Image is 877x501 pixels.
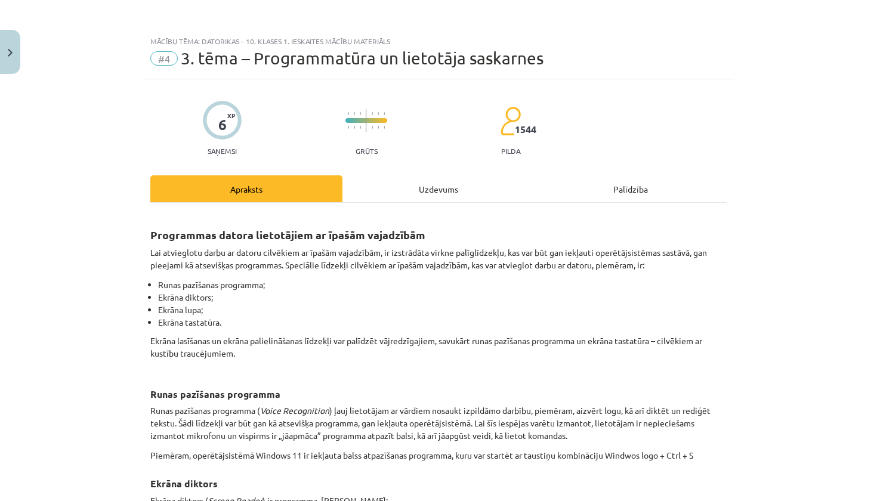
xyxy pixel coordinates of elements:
img: icon-short-line-57e1e144782c952c97e751825c79c345078a6d821885a25fce030b3d8c18986b.svg [372,112,373,115]
p: Piemēram, operētājsistēmā Windows 11 ir iekļauta balss atpazīšanas programma, kuru var startēt ar... [150,449,727,462]
img: icon-short-line-57e1e144782c952c97e751825c79c345078a6d821885a25fce030b3d8c18986b.svg [372,126,373,129]
strong: Runas pazīšanas programma [150,388,280,400]
p: Saņemsi [203,147,242,155]
img: icon-short-line-57e1e144782c952c97e751825c79c345078a6d821885a25fce030b3d8c18986b.svg [348,112,349,115]
img: icon-short-line-57e1e144782c952c97e751825c79c345078a6d821885a25fce030b3d8c18986b.svg [354,126,355,129]
img: icon-long-line-d9ea69661e0d244f92f715978eff75569469978d946b2353a9bb055b3ed8787d.svg [366,109,367,132]
div: Palīdzība [535,175,727,202]
div: Uzdevums [342,175,535,202]
img: icon-short-line-57e1e144782c952c97e751825c79c345078a6d821885a25fce030b3d8c18986b.svg [360,112,361,115]
img: icon-short-line-57e1e144782c952c97e751825c79c345078a6d821885a25fce030b3d8c18986b.svg [378,112,379,115]
img: icon-short-line-57e1e144782c952c97e751825c79c345078a6d821885a25fce030b3d8c18986b.svg [348,126,349,129]
img: icon-short-line-57e1e144782c952c97e751825c79c345078a6d821885a25fce030b3d8c18986b.svg [384,112,385,115]
li: Ekrāna tastatūra. [158,316,727,329]
img: icon-short-line-57e1e144782c952c97e751825c79c345078a6d821885a25fce030b3d8c18986b.svg [354,112,355,115]
span: 3. tēma – Programmatūra un lietotāja saskarnes [181,48,544,68]
div: Apraksts [150,175,342,202]
strong: Programmas datora lietotājiem ar īpašām vajadzībām [150,228,425,242]
img: students-c634bb4e5e11cddfef0936a35e636f08e4e9abd3cc4e673bd6f9a4125e45ecb1.svg [500,106,521,136]
span: 1544 [515,124,536,135]
img: icon-short-line-57e1e144782c952c97e751825c79c345078a6d821885a25fce030b3d8c18986b.svg [360,126,361,129]
span: #4 [150,51,178,66]
li: Runas pazīšanas programma; [158,279,727,291]
img: icon-short-line-57e1e144782c952c97e751825c79c345078a6d821885a25fce030b3d8c18986b.svg [384,126,385,129]
li: Ekrāna lupa; [158,304,727,316]
div: Mācību tēma: Datorikas - 10. klases 1. ieskaites mācību materiāls [150,37,727,45]
p: Lai atvieglotu darbu ar datoru cilvēkiem ar īpašām vajadzībām, ir izstrādāta virkne palīglīdzekļu... [150,246,727,271]
strong: Ekrāna diktors [150,477,218,490]
p: Ekrāna lasīšanas un ekrāna palielināšanas līdzekļi var palīdzēt vājredzīgajiem, savukārt runas pa... [150,335,727,372]
img: icon-short-line-57e1e144782c952c97e751825c79c345078a6d821885a25fce030b3d8c18986b.svg [378,126,379,129]
em: Voice Recognition [260,405,329,416]
li: Ekrāna diktors; [158,291,727,304]
p: Runas pazīšanas programma ( ) ļauj lietotājam ar vārdiem nosaukt izpildāmo darbību, piemēram, aiz... [150,404,727,442]
span: XP [227,112,235,119]
img: icon-close-lesson-0947bae3869378f0d4975bcd49f059093ad1ed9edebbc8119c70593378902aed.svg [8,49,13,57]
p: Grūts [356,147,378,155]
p: pilda [501,147,520,155]
div: 6 [218,116,227,133]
